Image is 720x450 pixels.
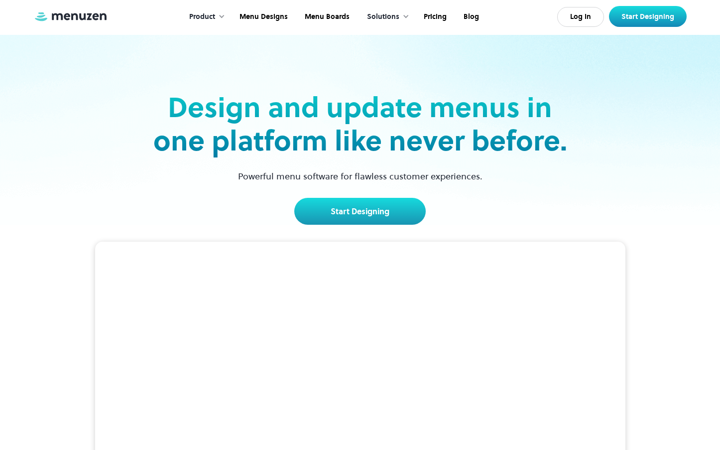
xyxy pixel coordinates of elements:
[294,198,426,225] a: Start Designing
[357,1,414,32] div: Solutions
[295,1,357,32] a: Menu Boards
[609,6,687,27] a: Start Designing
[454,1,486,32] a: Blog
[189,11,215,22] div: Product
[179,1,230,32] div: Product
[557,7,604,27] a: Log In
[150,91,570,157] h2: Design and update menus in one platform like never before.
[226,169,495,183] p: Powerful menu software for flawless customer experiences.
[414,1,454,32] a: Pricing
[367,11,399,22] div: Solutions
[230,1,295,32] a: Menu Designs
